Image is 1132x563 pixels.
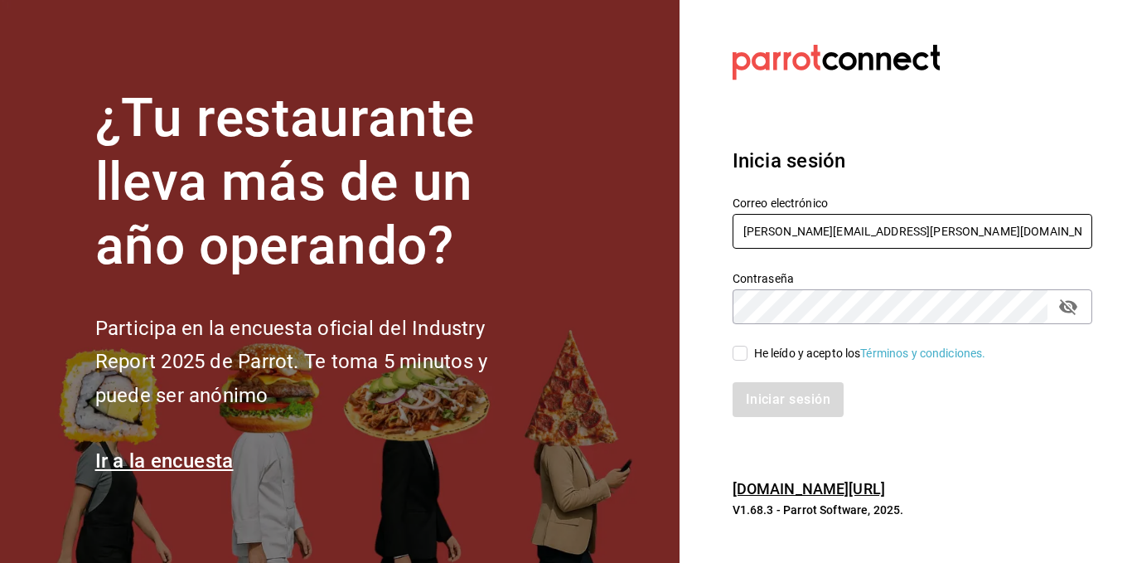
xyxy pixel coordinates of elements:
[754,345,986,362] div: He leído y acepto los
[733,197,1092,209] label: Correo electrónico
[733,480,885,497] a: [DOMAIN_NAME][URL]
[95,449,234,473] a: Ir a la encuesta
[733,146,1092,176] h3: Inicia sesión
[733,214,1092,249] input: Ingresa tu correo electrónico
[95,312,543,413] h2: Participa en la encuesta oficial del Industry Report 2025 de Parrot. Te toma 5 minutos y puede se...
[733,502,1092,518] p: V1.68.3 - Parrot Software, 2025.
[733,273,1092,284] label: Contraseña
[860,347,985,360] a: Términos y condiciones.
[95,87,543,278] h1: ¿Tu restaurante lleva más de un año operando?
[1054,293,1082,321] button: passwordField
